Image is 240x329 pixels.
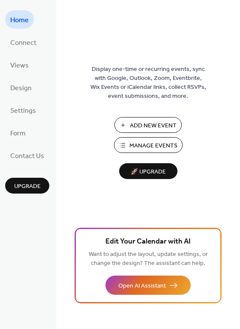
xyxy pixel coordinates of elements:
[5,123,31,142] a: Form
[10,104,36,117] span: Settings
[5,146,49,164] a: Contact Us
[10,82,32,95] span: Design
[5,101,41,119] a: Settings
[124,166,172,178] span: 🚀 Upgrade
[130,121,177,130] span: Add New Event
[105,276,191,295] button: Open AI Assistant
[14,182,41,191] span: Upgrade
[10,36,36,50] span: Connect
[5,33,42,51] a: Connect
[119,163,177,179] button: 🚀 Upgrade
[129,141,177,150] span: Manage Events
[89,249,208,269] span: Want to adjust the layout, update settings, or change the design? The assistant can help.
[5,56,34,74] a: Views
[10,59,29,72] span: Views
[118,282,166,291] span: Open AI Assistant
[114,117,182,133] button: Add New Event
[10,150,44,163] span: Contact Us
[10,127,26,140] span: Form
[5,78,37,97] a: Design
[10,14,29,27] span: Home
[5,10,34,29] a: Home
[5,178,49,194] button: Upgrade
[114,137,183,153] button: Manage Events
[90,65,206,101] span: Display one-time or recurring events, sync with Google, Outlook, Zoom, Eventbrite, Wix Events or ...
[105,236,191,248] span: Edit Your Calendar with AI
